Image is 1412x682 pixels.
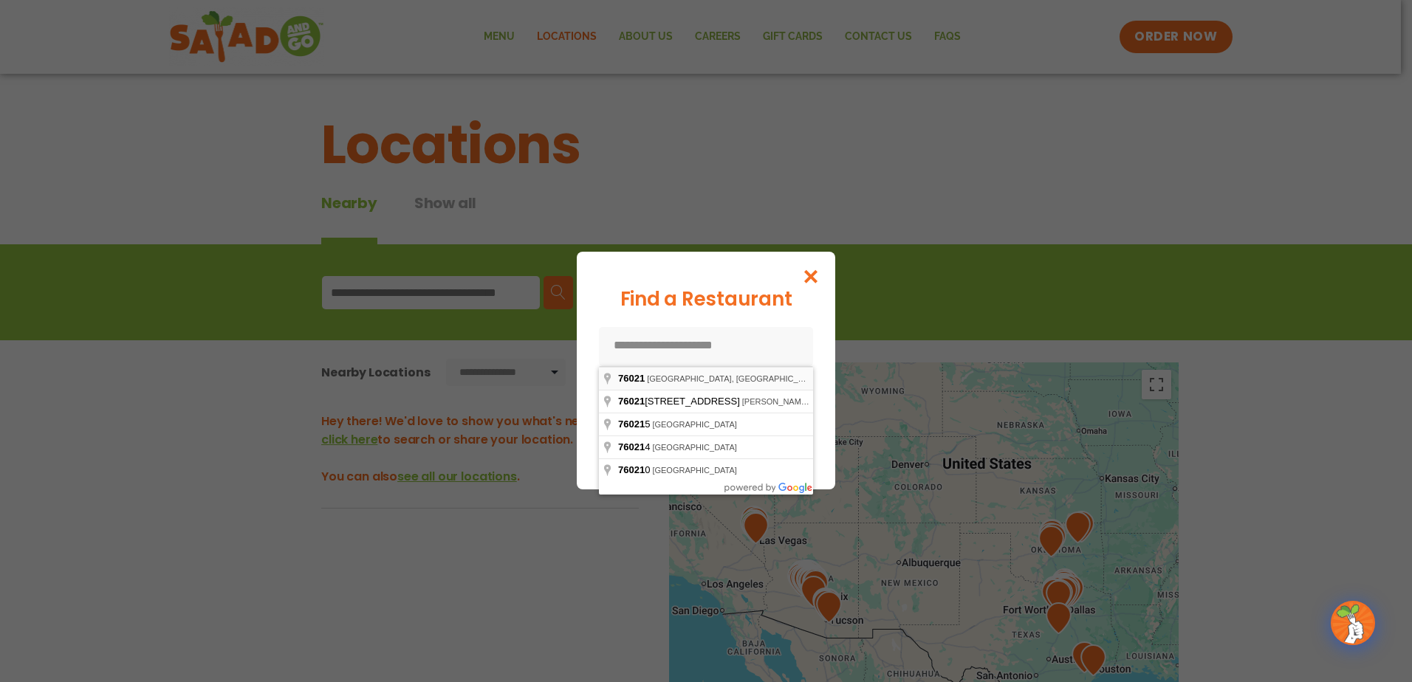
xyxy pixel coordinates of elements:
[787,252,835,301] button: Close modal
[618,464,645,475] span: 76021
[618,464,652,475] span: 0
[647,374,910,383] span: [GEOGRAPHIC_DATA], [GEOGRAPHIC_DATA], [GEOGRAPHIC_DATA]
[618,441,652,452] span: 4
[1332,602,1374,644] img: wpChatIcon
[652,443,737,452] span: [GEOGRAPHIC_DATA]
[742,397,987,406] span: [PERSON_NAME], [GEOGRAPHIC_DATA], [GEOGRAPHIC_DATA]
[652,420,737,429] span: [GEOGRAPHIC_DATA]
[652,466,737,475] span: [GEOGRAPHIC_DATA]
[618,396,742,407] span: [STREET_ADDRESS]
[599,285,813,314] div: Find a Restaurant
[618,396,645,407] span: 76021
[618,418,645,430] span: 76021
[618,373,645,384] span: 76021
[618,418,652,430] span: 5
[618,441,645,452] span: 76021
